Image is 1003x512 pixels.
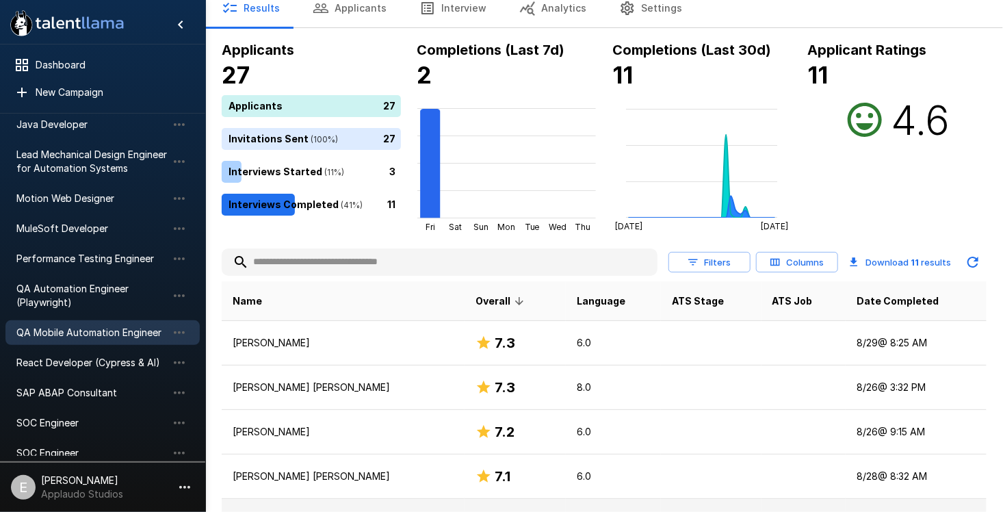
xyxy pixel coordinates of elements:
p: 6.0 [577,470,651,483]
p: [PERSON_NAME] [PERSON_NAME] [233,381,454,394]
span: Overall [476,293,528,309]
p: 3 [390,164,396,179]
tspan: Thu [575,222,591,232]
tspan: Sat [449,222,462,232]
td: 8/26 @ 9:15 AM [846,410,987,455]
td: 8/26 @ 3:32 PM [846,366,987,410]
h6: 7.3 [495,376,515,398]
tspan: [DATE] [615,221,642,231]
td: 8/29 @ 8:25 AM [846,321,987,366]
b: 11 [808,61,829,89]
span: Name [233,293,262,309]
span: ATS Stage [672,293,724,309]
tspan: Wed [549,222,566,232]
b: Completions (Last 7d) [417,42,565,58]
span: ATS Job [772,293,813,309]
b: Applicant Ratings [808,42,927,58]
tspan: Fri [425,222,434,232]
p: 6.0 [577,336,651,350]
tspan: Mon [497,222,515,232]
span: Date Completed [857,293,939,309]
p: 27 [384,99,396,113]
b: 2 [417,61,432,89]
h2: 4.6 [891,95,950,144]
b: 11 [911,257,919,268]
p: [PERSON_NAME] [233,425,454,439]
button: Columns [756,252,838,273]
span: Language [577,293,625,309]
h6: 7.1 [495,465,510,487]
tspan: Tue [525,222,540,232]
button: Updated Today - 5:36 PM [959,248,987,276]
h6: 7.3 [495,332,515,354]
b: Completions (Last 30d) [612,42,771,58]
p: [PERSON_NAME] [233,336,454,350]
button: Download 11 results [844,248,956,276]
button: Filters [668,252,751,273]
td: 8/28 @ 8:32 AM [846,455,987,499]
b: 27 [222,61,250,89]
p: 11 [388,197,396,212]
tspan: [DATE] [761,221,789,231]
b: Applicants [222,42,294,58]
p: 8.0 [577,381,651,394]
b: 11 [612,61,633,89]
h6: 7.2 [495,421,514,443]
p: 27 [384,131,396,146]
tspan: Sun [473,222,489,232]
p: [PERSON_NAME] [PERSON_NAME] [233,470,454,483]
p: 6.0 [577,425,651,439]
